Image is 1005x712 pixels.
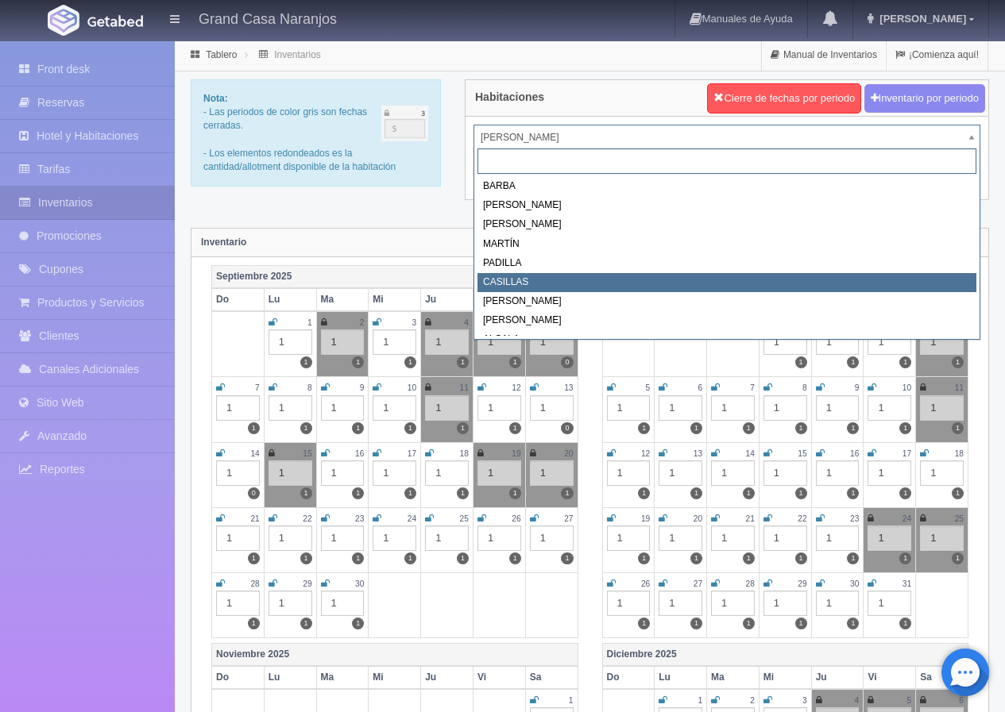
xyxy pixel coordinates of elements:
[477,254,976,273] div: PADILLA
[477,273,976,292] div: CASILLAS
[477,292,976,311] div: [PERSON_NAME]
[477,235,976,254] div: MARTÍN
[477,215,976,234] div: [PERSON_NAME]
[477,311,976,330] div: [PERSON_NAME]
[477,177,976,196] div: BARBA
[477,196,976,215] div: [PERSON_NAME]
[477,330,976,349] div: ALCALA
